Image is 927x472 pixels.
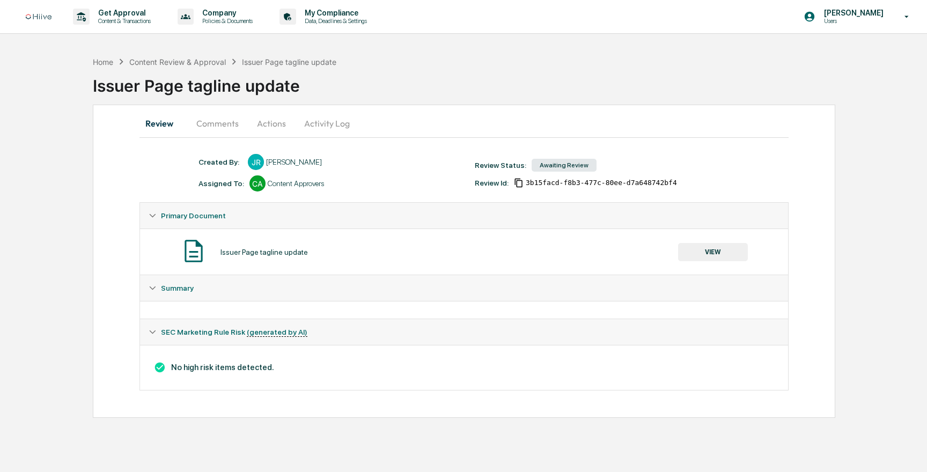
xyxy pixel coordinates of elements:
div: JR [248,154,264,170]
div: Primary Document [140,228,788,275]
div: Primary Document [140,203,788,228]
p: My Compliance [296,9,372,17]
span: Primary Document [161,211,226,220]
img: logo [26,14,51,20]
span: Summary [161,284,194,292]
div: Summary [140,275,788,301]
div: [PERSON_NAME] [266,158,322,166]
button: Review [139,110,188,136]
div: CA [249,175,266,191]
button: Comments [188,110,247,136]
span: SEC Marketing Rule Risk [161,328,307,336]
div: Assigned To: [198,179,244,188]
p: Content & Transactions [90,17,156,25]
div: Review Id: [475,179,509,187]
p: Company [194,9,258,17]
div: Created By: ‎ ‎ [198,158,242,166]
button: VIEW [678,243,748,261]
div: Issuer Page tagline update [93,68,927,95]
button: Actions [247,110,296,136]
img: Document Icon [180,238,207,264]
h3: No high risk items detected. [149,362,779,373]
div: SEC Marketing Rule Risk (generated by AI) [140,345,788,390]
div: Review Status: [475,161,526,169]
p: Users [815,17,889,25]
div: Issuer Page tagline update [220,248,308,256]
p: Get Approval [90,9,156,17]
div: Content Review & Approval [129,57,226,67]
div: Awaiting Review [532,159,597,172]
span: 3b15facd-f8b3-477c-80ee-d7a648742bf4 [526,179,677,187]
button: Activity Log [296,110,358,136]
span: Copy Id [514,178,524,188]
div: SEC Marketing Rule Risk (generated by AI) [140,319,788,345]
p: Data, Deadlines & Settings [296,17,372,25]
div: Summary [140,301,788,319]
div: secondary tabs example [139,110,789,136]
div: Content Approvers [268,179,324,188]
p: [PERSON_NAME] [815,9,889,17]
u: (generated by AI) [247,328,307,337]
p: Policies & Documents [194,17,258,25]
div: Issuer Page tagline update [242,57,336,67]
div: Home [93,57,113,67]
